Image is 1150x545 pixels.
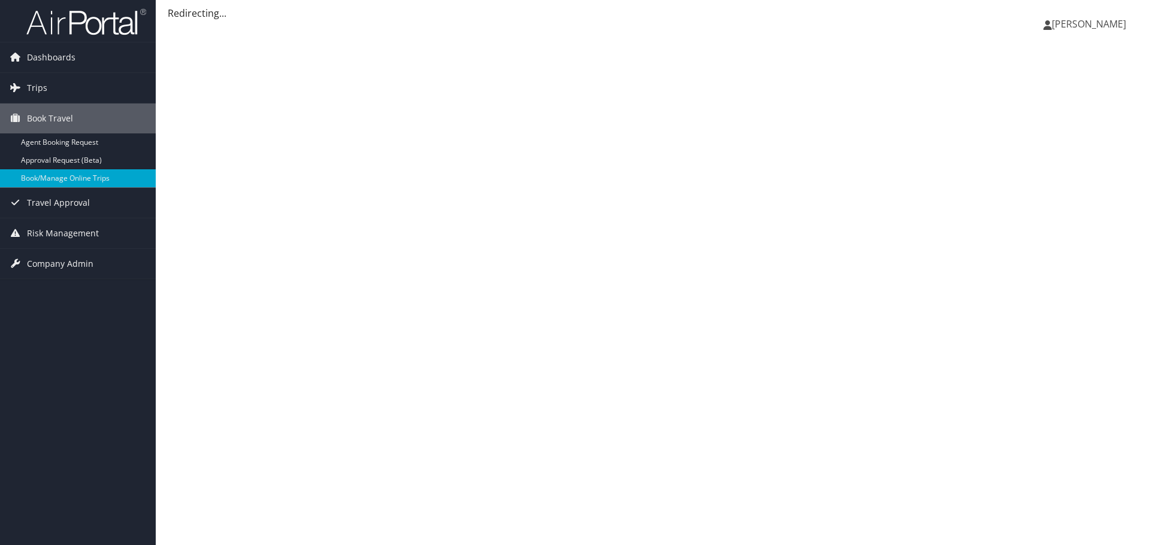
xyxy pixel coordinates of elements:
[27,188,90,218] span: Travel Approval
[27,42,75,72] span: Dashboards
[27,103,73,133] span: Book Travel
[1052,17,1126,31] span: [PERSON_NAME]
[27,218,99,248] span: Risk Management
[27,249,93,279] span: Company Admin
[26,8,146,36] img: airportal-logo.png
[1043,6,1138,42] a: [PERSON_NAME]
[168,6,1138,20] div: Redirecting...
[27,73,47,103] span: Trips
